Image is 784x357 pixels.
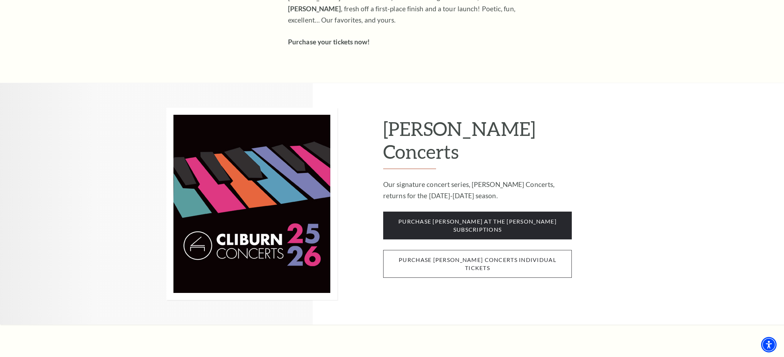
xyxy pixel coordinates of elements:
[166,108,337,300] img: Cliburn Concerts
[761,337,777,352] div: Accessibility Menu
[383,212,572,239] span: purchase [PERSON_NAME] at the [PERSON_NAME] subscriptions
[383,117,572,169] h2: [PERSON_NAME] Concerts
[383,250,572,278] span: purchase [PERSON_NAME] concerts individual tickets
[288,38,370,46] strong: Purchase your tickets now!
[383,263,572,271] a: purchase [PERSON_NAME] concerts individual tickets
[383,179,572,201] p: Our signature concert series, [PERSON_NAME] Concerts, returns for the [DATE]-[DATE] season.
[288,5,341,13] strong: [PERSON_NAME]
[383,225,572,233] a: purchase [PERSON_NAME] at the [PERSON_NAME] subscriptions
